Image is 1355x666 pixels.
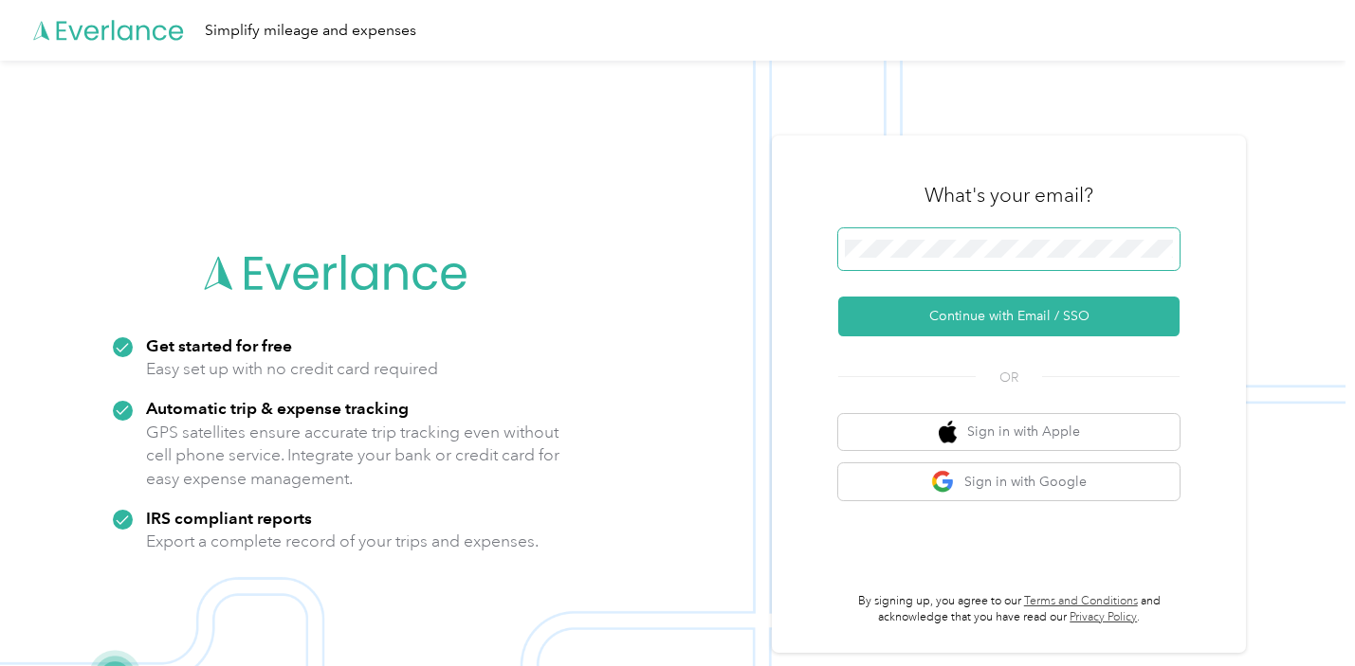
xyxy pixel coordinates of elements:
[976,368,1042,387] span: OR
[146,335,292,355] strong: Get started for free
[146,398,409,418] strong: Automatic trip & expense tracking
[838,297,1180,336] button: Continue with Email / SSO
[939,421,958,444] img: apple logo
[925,182,1093,208] h3: What's your email?
[931,470,955,494] img: google logo
[838,593,1180,626] p: By signing up, you agree to our and acknowledge that you have read our .
[838,463,1180,500] button: google logoSign in with Google
[1024,594,1138,608] a: Terms and Conditions
[838,414,1180,451] button: apple logoSign in with Apple
[1070,610,1137,624] a: Privacy Policy
[146,530,539,553] p: Export a complete record of your trips and expenses.
[146,421,560,491] p: GPS satellites ensure accurate trip tracking even without cell phone service. Integrate your bank...
[146,357,438,381] p: Easy set up with no credit card required
[146,508,312,528] strong: IRS compliant reports
[205,19,416,43] div: Simplify mileage and expenses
